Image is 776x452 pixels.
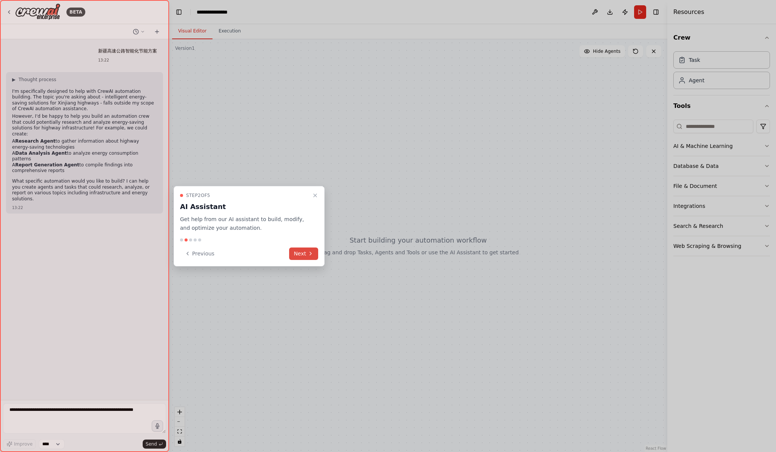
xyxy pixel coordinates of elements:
[180,215,309,232] p: Get help from our AI assistant to build, modify, and optimize your automation.
[186,192,210,198] span: Step 2 of 5
[180,201,309,212] h3: AI Assistant
[311,191,320,200] button: Close walkthrough
[174,7,184,17] button: Hide left sidebar
[289,248,318,260] button: Next
[180,248,219,260] button: Previous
